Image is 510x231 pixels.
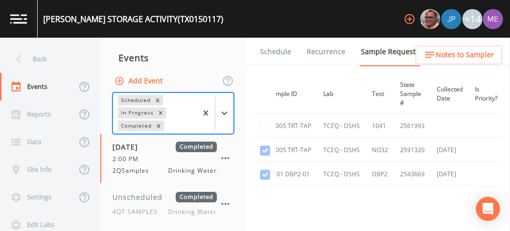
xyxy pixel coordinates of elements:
th: Collected Date [431,74,469,114]
a: [DATE]Completed2:00 PM2QSamplesDrinking Water [100,134,246,184]
div: Events [100,45,246,70]
td: TCEQ - DSHS [317,162,366,186]
td: TCEQ - DSHS [317,138,366,162]
span: Completed [176,142,217,152]
th: Sample ID [263,74,317,114]
img: 41241ef155101aa6d92a04480b0d0000 [441,9,461,29]
img: logo [10,14,27,24]
a: COC Details [433,38,476,66]
a: Sample Requests [359,38,421,66]
th: State Sample # [394,74,431,114]
td: 1041 [366,114,394,138]
div: Mike Franklin [420,9,441,29]
span: 2:00 PM [112,155,145,164]
a: Forms [259,66,282,94]
td: EP005 TRT-TAP [263,186,317,210]
a: Recurrence [305,38,347,66]
td: EP005 TRT-TAP [263,114,317,138]
button: Add Event [112,72,167,90]
span: Drinking Water [168,207,217,216]
button: Notes to Sampler [416,46,502,64]
span: Unscheduled [112,192,170,202]
span: Notes to Sampler [436,49,494,61]
td: DBP2 [366,162,394,186]
div: Remove Scheduled [152,95,163,105]
td: 2591320 [394,138,431,162]
td: TCEQ - DSHS [317,114,366,138]
div: In Progress [118,107,155,118]
div: Joshua gere Paul [441,9,462,29]
div: Completed [118,121,153,131]
td: [DATE] [431,162,469,186]
th: Lab [317,74,366,114]
span: 4QT SAMPLES [112,207,164,216]
span: [DATE] [112,142,145,152]
th: Test [366,74,394,114]
div: Open Intercom Messenger [476,197,500,221]
td: 2562083 [394,186,431,210]
td: 2543669 [394,162,431,186]
a: Schedule [259,38,293,66]
td: 1040 [366,186,394,210]
span: 2QSamples [112,166,155,175]
span: Drinking Water [168,166,217,175]
td: 2561993 [394,114,431,138]
div: +14 [462,9,482,29]
img: d4d65db7c401dd99d63b7ad86343d265 [483,9,503,29]
div: Remove Completed [153,121,164,131]
div: Remove In Progress [155,107,166,118]
th: Is Priority? [469,74,503,114]
a: UnscheduledCompleted4QT SAMPLESDrinking Water [100,184,246,225]
div: [PERSON_NAME] STORAGE ACTIVITY (TX0150117) [43,13,223,25]
div: Scheduled [118,95,152,105]
td: TCEQ - DSHS [317,186,366,210]
td: EP005 TRT-TAP [263,138,317,162]
span: Completed [176,192,217,202]
td: [DATE] [431,138,469,162]
td: DS01 DBP2-01 [263,162,317,186]
td: NO32 [366,138,394,162]
img: e2d790fa78825a4bb76dcb6ab311d44c [420,9,440,29]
